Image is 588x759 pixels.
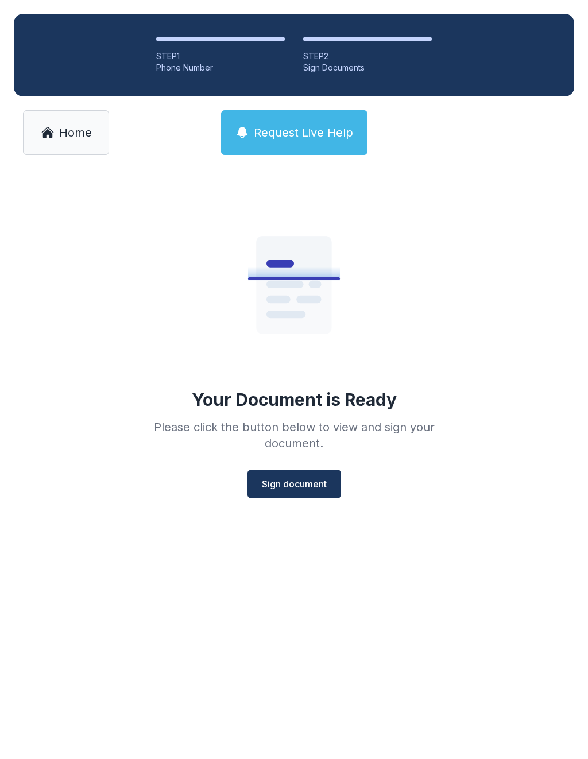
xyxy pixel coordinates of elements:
div: Phone Number [156,62,285,73]
span: Request Live Help [254,125,353,141]
div: Please click the button below to view and sign your document. [129,419,459,451]
span: Sign document [262,477,327,491]
div: Sign Documents [303,62,432,73]
div: Your Document is Ready [192,389,397,410]
div: STEP 1 [156,51,285,62]
span: Home [59,125,92,141]
div: STEP 2 [303,51,432,62]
